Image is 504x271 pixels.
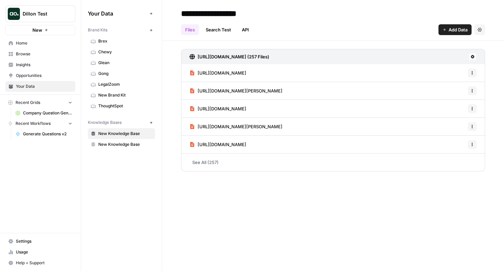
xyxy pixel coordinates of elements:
[16,83,72,89] span: Your Data
[98,71,152,77] span: Gong
[88,101,155,111] a: ThoughtSpot
[16,51,72,57] span: Browse
[238,24,253,35] a: API
[98,141,152,147] span: New Knowledge Base
[181,154,485,171] a: See All (257)
[12,108,75,118] a: Company Question Generation
[5,236,75,247] a: Settings
[88,90,155,101] a: New Brand Kit
[190,49,269,64] a: [URL][DOMAIN_NAME] (257 Files)
[5,38,75,49] a: Home
[98,81,152,87] span: LegalZoom
[5,258,75,268] button: Help + Support
[190,64,246,82] a: [URL][DOMAIN_NAME]
[16,62,72,68] span: Insights
[198,123,282,130] span: [URL][DOMAIN_NAME][PERSON_NAME]
[190,100,246,117] a: [URL][DOMAIN_NAME]
[202,24,235,35] a: Search Test
[88,119,122,126] span: Knowledge Bases
[98,103,152,109] span: ThoughtSpot
[16,40,72,46] span: Home
[16,120,51,127] span: Recent Workflows
[16,260,72,266] span: Help + Support
[198,87,282,94] span: [URL][DOMAIN_NAME][PERSON_NAME]
[190,82,282,100] a: [URL][DOMAIN_NAME][PERSON_NAME]
[8,8,20,20] img: Dillon Test Logo
[5,59,75,70] a: Insights
[198,70,246,76] span: [URL][DOMAIN_NAME]
[16,249,72,255] span: Usage
[88,27,107,33] span: Brand Kits
[16,73,72,79] span: Opportunities
[98,60,152,66] span: Glean
[449,26,468,33] span: Add Data
[5,247,75,258] a: Usage
[88,47,155,57] a: Chewy
[5,25,75,35] button: New
[5,70,75,81] a: Opportunities
[5,81,75,92] a: Your Data
[88,139,155,150] a: New Knowledge Base
[88,79,155,90] a: LegalZoom
[98,38,152,44] span: Brex
[98,92,152,98] span: New Brand Kit
[88,68,155,79] a: Gong
[16,100,40,106] span: Recent Grids
[16,238,72,244] span: Settings
[98,131,152,137] span: New Knowledge Base
[23,10,64,17] span: Dillon Test
[438,24,472,35] button: Add Data
[88,57,155,68] a: Glean
[88,9,147,18] span: Your Data
[12,129,75,139] a: Generate Questions v2
[198,105,246,112] span: [URL][DOMAIN_NAME]
[5,118,75,129] button: Recent Workflows
[181,24,199,35] a: Files
[198,53,269,60] h3: [URL][DOMAIN_NAME] (257 Files)
[5,49,75,59] a: Browse
[88,36,155,47] a: Brex
[198,141,246,148] span: [URL][DOMAIN_NAME]
[88,128,155,139] a: New Knowledge Base
[32,27,42,33] span: New
[23,110,72,116] span: Company Question Generation
[23,131,72,137] span: Generate Questions v2
[190,136,246,153] a: [URL][DOMAIN_NAME]
[5,5,75,22] button: Workspace: Dillon Test
[190,118,282,135] a: [URL][DOMAIN_NAME][PERSON_NAME]
[98,49,152,55] span: Chewy
[5,98,75,108] button: Recent Grids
